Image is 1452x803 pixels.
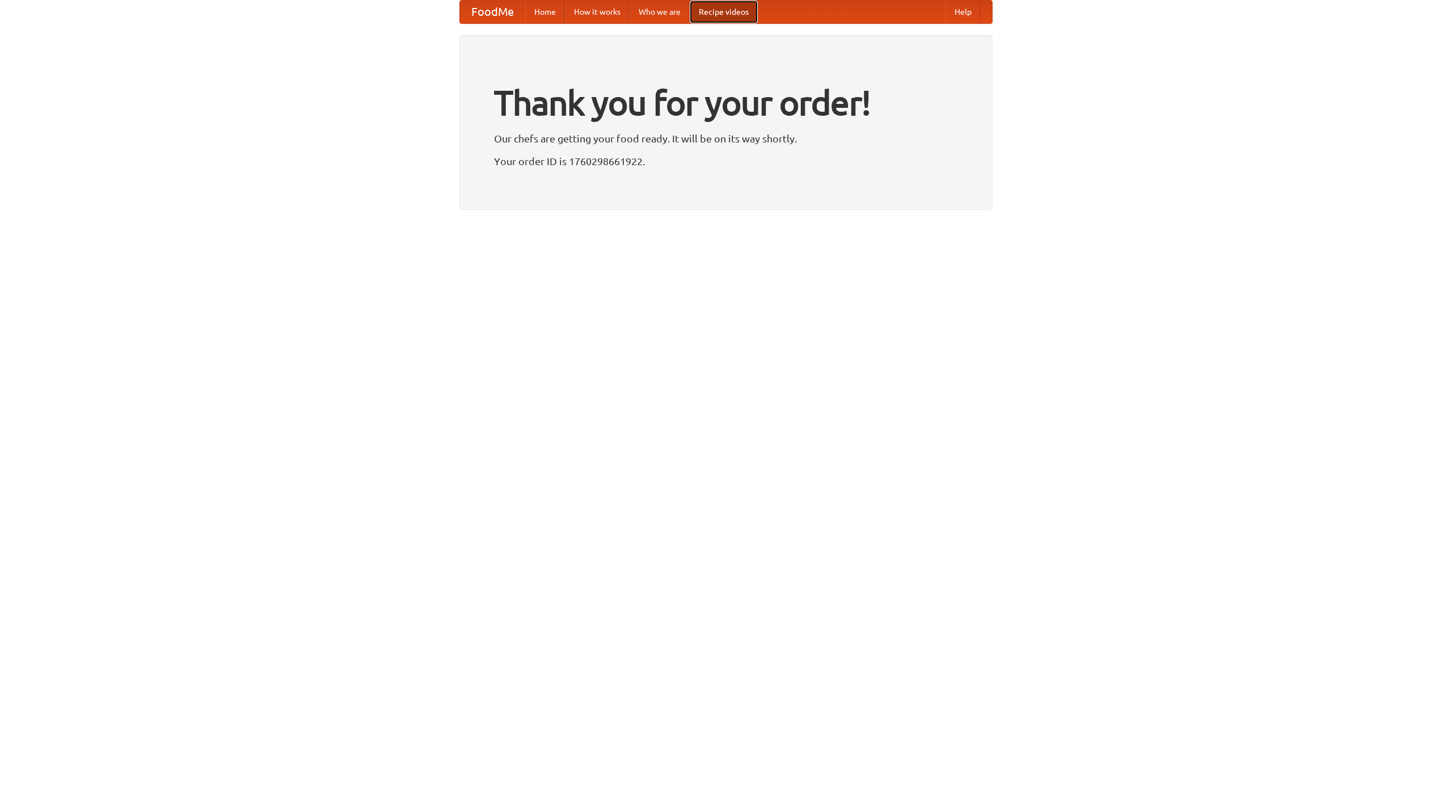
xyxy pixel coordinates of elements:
a: FoodMe [460,1,525,23]
a: Help [946,1,981,23]
h1: Thank you for your order! [494,75,958,130]
a: Recipe videos [690,1,758,23]
a: Home [525,1,565,23]
p: Our chefs are getting your food ready. It will be on its way shortly. [494,130,958,147]
a: How it works [565,1,630,23]
p: Your order ID is 1760298661922. [494,153,958,170]
a: Who we are [630,1,690,23]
